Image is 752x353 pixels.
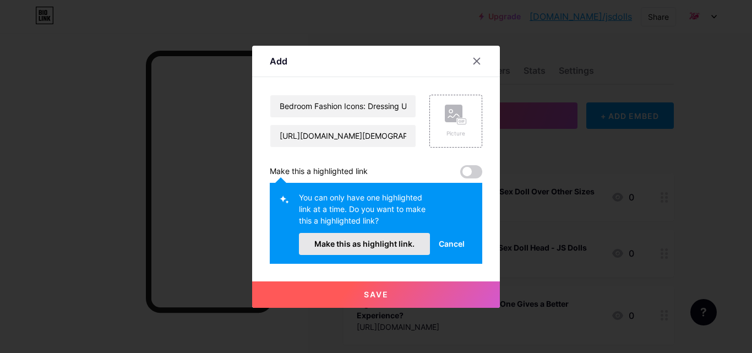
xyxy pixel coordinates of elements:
[270,55,287,68] div: Add
[252,281,500,308] button: Save
[299,233,430,255] button: Make this as highlight link.
[270,165,368,178] div: Make this a highlighted link
[270,95,416,117] input: Title
[445,129,467,138] div: Picture
[430,233,473,255] button: Cancel
[299,192,430,233] div: You can only have one highlighted link at a time. Do you want to make this a highlighted link?
[314,239,415,248] span: Make this as highlight link.
[439,238,465,249] span: Cancel
[364,290,389,299] span: Save
[270,125,416,147] input: URL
